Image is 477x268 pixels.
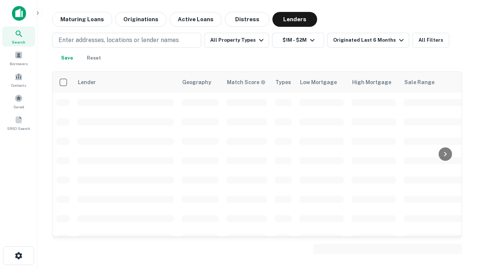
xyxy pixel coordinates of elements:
button: Reset [82,51,106,66]
iframe: Chat Widget [440,185,477,220]
span: SREO Search [7,125,30,131]
div: Low Mortgage [300,78,337,87]
th: Capitalize uses an advanced AI algorithm to match your search with the best lender. The match sco... [222,72,271,93]
th: High Mortgage [348,72,400,93]
button: Originated Last 6 Months [327,33,409,48]
button: Active Loans [170,12,222,27]
h6: Match Score [227,78,264,86]
span: Contacts [11,82,26,88]
span: Borrowers [10,61,28,67]
button: Distress [225,12,269,27]
th: Lender [73,72,178,93]
button: $1M - $2M [272,33,324,48]
a: Borrowers [2,48,35,68]
div: Lender [78,78,96,87]
span: Saved [13,104,24,110]
div: Originated Last 6 Months [333,36,406,45]
button: Enter addresses, locations or lender names [52,33,201,48]
th: Types [271,72,296,93]
div: Types [275,78,291,87]
button: Lenders [272,12,317,27]
a: Saved [2,91,35,111]
a: Search [2,26,35,47]
button: All Property Types [204,33,269,48]
button: Maturing Loans [52,12,112,27]
div: Geography [182,78,211,87]
button: Save your search to get updates of matches that match your search criteria. [55,51,79,66]
div: Capitalize uses an advanced AI algorithm to match your search with the best lender. The match sco... [227,78,266,86]
th: Low Mortgage [296,72,348,93]
a: SREO Search [2,113,35,133]
span: Search [12,39,25,45]
div: Sale Range [404,78,435,87]
button: Originations [115,12,167,27]
button: All Filters [412,33,449,48]
th: Sale Range [400,72,467,93]
img: capitalize-icon.png [12,6,26,21]
p: Enter addresses, locations or lender names [59,36,179,45]
a: Contacts [2,70,35,90]
th: Geography [178,72,222,93]
div: High Mortgage [352,78,391,87]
